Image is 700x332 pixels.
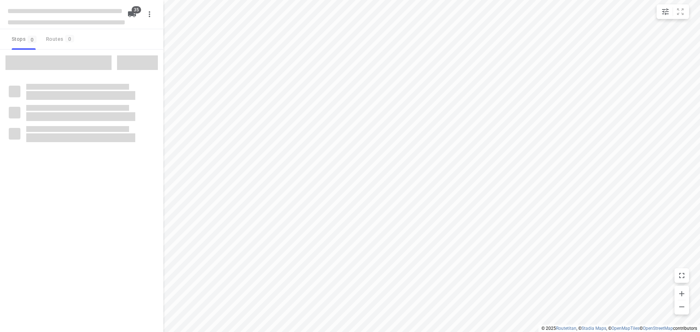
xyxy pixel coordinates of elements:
[556,326,576,331] a: Routetitan
[658,4,673,19] button: Map settings
[657,4,689,19] div: small contained button group
[643,326,673,331] a: OpenStreetMap
[611,326,639,331] a: OpenMapTiles
[541,326,697,331] li: © 2025 , © , © © contributors
[582,326,606,331] a: Stadia Maps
